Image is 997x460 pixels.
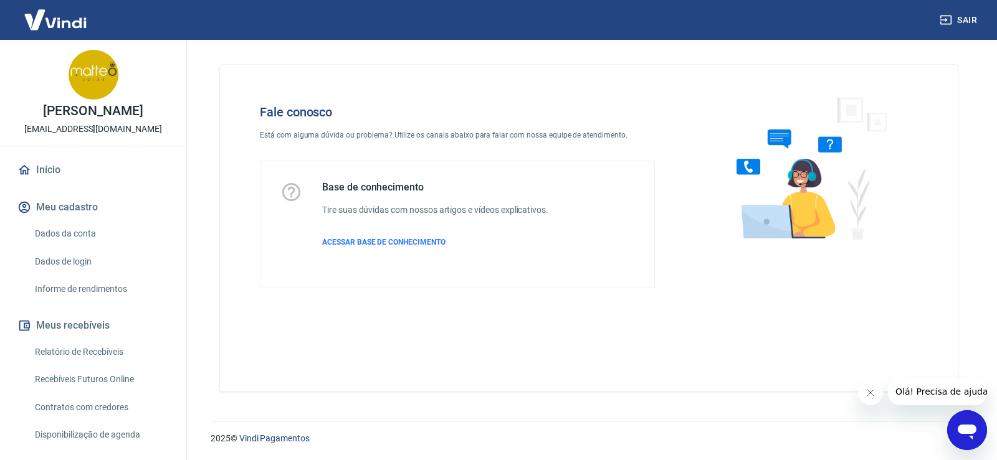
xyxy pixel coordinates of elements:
[322,181,548,194] h5: Base de conhecimento
[712,85,901,251] img: Fale conosco
[24,123,162,136] p: [EMAIL_ADDRESS][DOMAIN_NAME]
[30,249,171,275] a: Dados de login
[30,339,171,365] a: Relatório de Recebíveis
[15,156,171,184] a: Início
[15,194,171,221] button: Meu cadastro
[30,367,171,392] a: Recebíveis Futuros Online
[322,237,548,248] a: ACESSAR BASE DE CONHECIMENTO
[239,433,310,443] a: Vindi Pagamentos
[30,395,171,420] a: Contratos com credores
[858,380,883,405] iframe: Fechar mensagem
[7,9,105,19] span: Olá! Precisa de ajuda?
[43,105,143,118] p: [PERSON_NAME]
[260,129,655,141] p: Está com alguma dúvida ou problema? Utilize os canais abaixo para falar com nossa equipe de atend...
[15,312,171,339] button: Meus recebíveis
[211,432,967,445] p: 2025 ©
[322,238,446,246] span: ACESSAR BASE DE CONHECIMENTO
[260,105,655,120] h4: Fale conosco
[947,410,987,450] iframe: Botão para abrir a janela de mensagens
[30,221,171,246] a: Dados da conta
[15,1,96,39] img: Vindi
[30,276,171,302] a: Informe de rendimentos
[30,422,171,448] a: Disponibilização de agenda
[322,204,548,217] h6: Tire suas dúvidas com nossos artigos e vídeos explicativos.
[937,9,982,32] button: Sair
[69,50,118,100] img: b98b6c63-7765-4225-a7fc-6ef0c3eab771.jpeg
[888,378,987,405] iframe: Mensagem da empresa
